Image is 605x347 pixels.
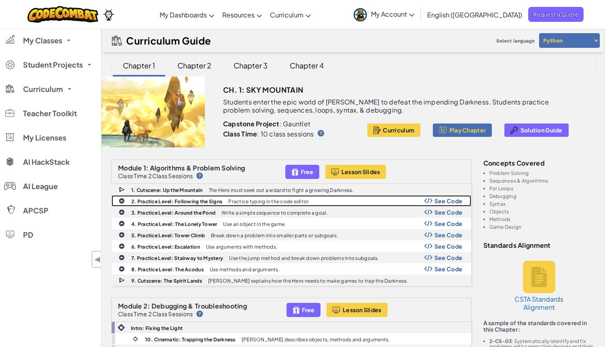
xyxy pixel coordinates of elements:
li: Sequences & Algorithms [489,178,595,183]
p: Use the jump method and break down problems into subgoals. [229,255,379,261]
button: Lesson Slides [327,303,388,317]
p: Use methods and arguments. [210,267,280,272]
span: My Dashboards [160,11,207,19]
span: Select language [493,35,538,47]
h3: Standards Alignment [483,242,595,249]
b: 7. Practice Level: Stairway to Mystery [131,255,223,261]
img: IconFreeLevelv2.svg [291,167,299,177]
a: CSTA Standards Alignment [509,253,569,319]
li: Problem Solving [489,170,595,176]
img: IconCutscene.svg [119,277,126,284]
a: 7. Practice Level: Stairway to Mystery Use the jump method and break down problems into subgoals.... [112,252,471,263]
img: IconHint.svg [318,130,324,136]
b: 5. Practice Level: Tower Climb [131,232,205,238]
b: 3. Practice Level: Around the Pond [131,210,215,216]
span: Student Projects [23,61,83,68]
img: IconCurriculumGuide.svg [112,36,122,46]
button: Play Chapter [433,123,492,137]
a: My Dashboards [156,4,218,26]
span: Lesson Slides [343,307,382,313]
img: IconCinematic.svg [132,335,139,343]
div: Chapter 4 [282,56,332,75]
a: English ([GEOGRAPHIC_DATA]) [423,4,526,26]
span: My Licenses [23,134,66,141]
p: Use arguments with methods. [206,244,277,249]
p: : 10 class sessions [223,130,314,138]
a: 1. Cutscene: Up the Mountain The Hero must seek out a wizard to fight a growing Darkness. [112,184,471,195]
li: Debugging [489,194,595,199]
a: Request a Quote [528,7,584,22]
p: Class Time 2 Class Sessions [118,311,193,317]
a: 10. Cinematic: Trapping the Darkness [PERSON_NAME] describes objects, methods and arguments. [112,333,471,345]
li: Objects [489,209,595,214]
span: See Code [434,243,463,249]
h3: Ch. 1: Sky Mountain [223,84,304,96]
span: AI HackStack [23,158,70,166]
li: Game Design [489,224,595,230]
img: avatar [354,8,367,21]
span: Curriculum [383,127,414,133]
span: Debugging & Troubleshooting [152,302,247,310]
p: Class Time 2 Class Sessions [118,172,193,179]
span: Algorithms & Problem Solving [150,164,245,172]
p: [PERSON_NAME] explains how the Hero needs to make games to trap the Darkness. [208,278,408,283]
div: Chapter 3 [226,56,276,75]
h3: Concepts covered [483,160,595,166]
img: IconHint.svg [196,172,203,179]
b: Class Time [223,130,257,138]
span: Free [301,168,313,175]
b: 1. Cutscene: Up the Mountain [131,187,203,193]
img: Show Code Logo [424,232,432,238]
span: See Code [434,232,463,238]
span: Curriculum [270,11,304,19]
span: Solution Guide [521,127,563,133]
span: AI League [23,183,58,190]
img: IconPracticeLevel.svg [118,243,125,249]
img: IconPracticeLevel.svg [118,220,125,227]
span: See Code [434,266,463,272]
img: Show Code Logo [424,266,432,272]
span: 2: [143,302,150,310]
img: CodeCombat logo [27,6,98,23]
a: Curriculum [266,4,315,26]
h5: CSTA Standards Alignment [513,295,565,311]
a: 8. Practice Level: The Acodus Use methods and arguments. Show Code Logo See Code [112,263,471,275]
img: IconPracticeLevel.svg [118,232,125,238]
img: Ozaria [102,9,115,21]
img: Show Code Logo [424,198,432,204]
img: Show Code Logo [424,243,432,249]
button: Curriculum [367,123,420,137]
span: See Code [434,198,463,204]
span: Play Chapter [449,127,486,133]
span: Curriculum [23,85,63,93]
b: 4. Practice Level: The Lonely Tower [131,221,217,227]
p: : Gauntlet [223,120,361,128]
b: 8. Practice Level: The Acodus [131,266,204,272]
img: IconPracticeLevel.svg [118,209,125,215]
span: 1: [143,164,149,172]
p: Break down a problem into smaller parts or subgoals. [211,233,338,238]
span: Module [118,164,142,172]
b: 10. Cinematic: Trapping the Darkness [145,336,236,343]
b: Intro: Fixing the Light [131,325,183,331]
span: See Code [434,254,463,261]
img: IconIntro.svg [118,324,125,331]
span: Free [302,307,314,313]
b: 6. Practice Level: Escalation [131,244,200,250]
span: See Code [434,220,463,227]
span: Lesson Slides [341,168,380,175]
button: Lesson Slides [325,165,386,179]
a: My Account [350,2,418,27]
span: Module [118,302,142,310]
b: Capstone Project [223,119,280,128]
p: A sample of the standards covered in this Chapter: [483,319,595,332]
p: [PERSON_NAME] describes objects, methods and arguments. [242,337,390,342]
img: Show Code Logo [424,221,432,226]
img: IconPracticeLevel.svg [118,266,125,272]
a: Resources [218,4,266,26]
